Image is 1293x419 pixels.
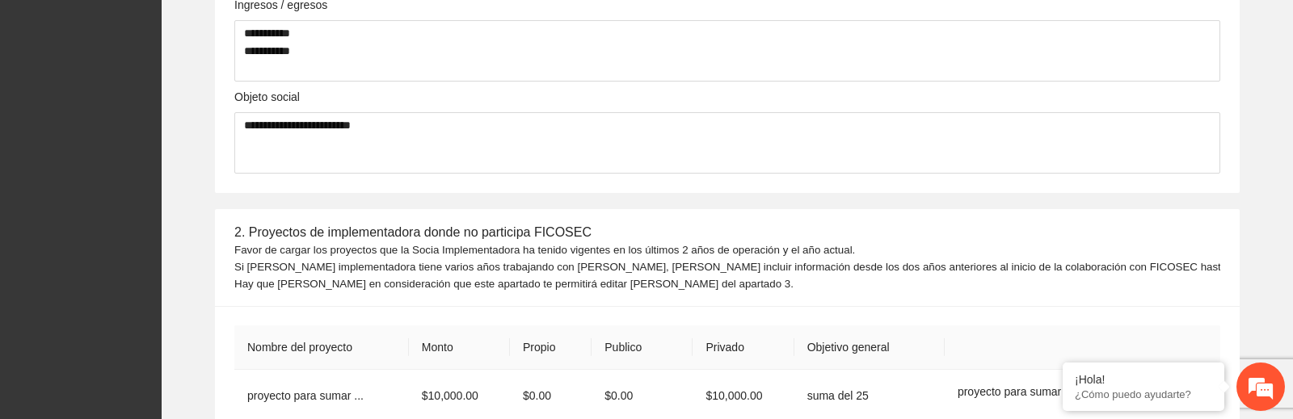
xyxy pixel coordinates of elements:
[958,383,1131,409] div: proyecto para sumar en el 25
[94,126,223,289] span: Estamos en línea.
[794,325,945,370] th: Objetivo general
[234,242,1220,293] div: Favor de cargar los proyectos que la Socia Implementadora ha tenido vigentes en los últimos 2 año...
[265,8,304,47] div: Minimizar ventana de chat en vivo
[84,82,272,103] div: Chatee con nosotros ahora
[234,209,1220,306] div: 2. Proyectos de implementadora donde no participa FICOSEC
[409,325,510,370] th: Monto
[510,325,592,370] th: Propio
[592,325,693,370] th: Publico
[1075,373,1212,386] div: ¡Hola!
[247,389,364,402] span: proyecto para sumar ...
[234,325,409,370] th: Nombre del proyecto
[234,88,300,106] label: Objeto social
[1075,388,1212,400] p: ¿Cómo puedo ayudarte?
[693,325,794,370] th: Privado
[8,262,308,318] textarea: Escriba su mensaje y pulse “Intro”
